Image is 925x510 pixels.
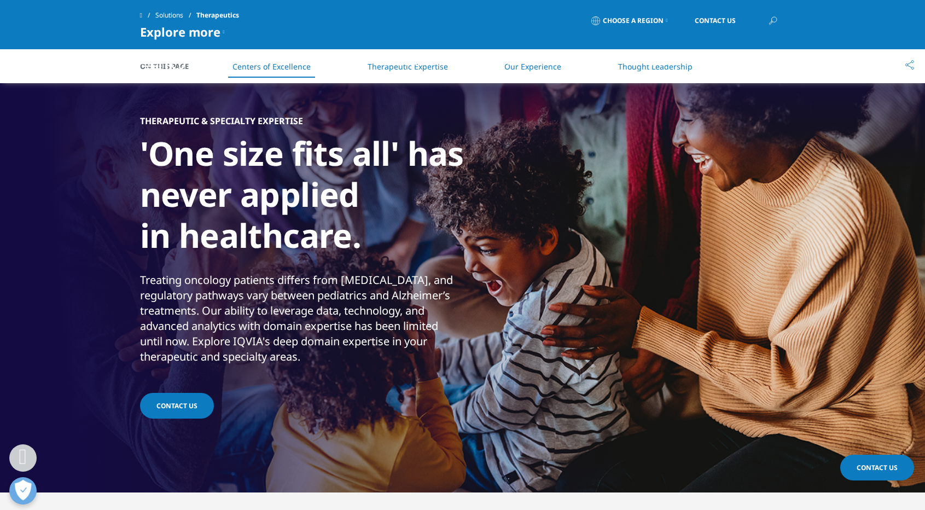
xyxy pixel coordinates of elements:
[857,463,898,472] span: Contact Us
[140,56,228,72] img: IQVIA Healthcare Information Technology and Pharma Clinical Research Company
[678,8,752,33] a: Contact Us
[140,393,214,419] a: Contact Us
[232,38,786,90] nav: Primary
[140,273,460,371] p: Treating oncology patients differs from [MEDICAL_DATA], and regulatory pathways vary between pedi...
[645,55,681,68] a: Careers
[695,18,736,24] span: Contact Us
[480,55,518,68] a: Insights
[389,55,431,68] a: Products
[296,55,340,68] a: Solutions
[567,55,596,68] a: About
[140,133,550,263] h1: 'One size fits all' has never applied in healthcare.
[603,16,664,25] span: Choose a Region
[156,401,197,410] span: Contact Us
[9,477,37,505] button: Open Preferences
[840,455,914,480] a: Contact Us
[140,115,303,126] h5: Therapeutic & Specialty Expertise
